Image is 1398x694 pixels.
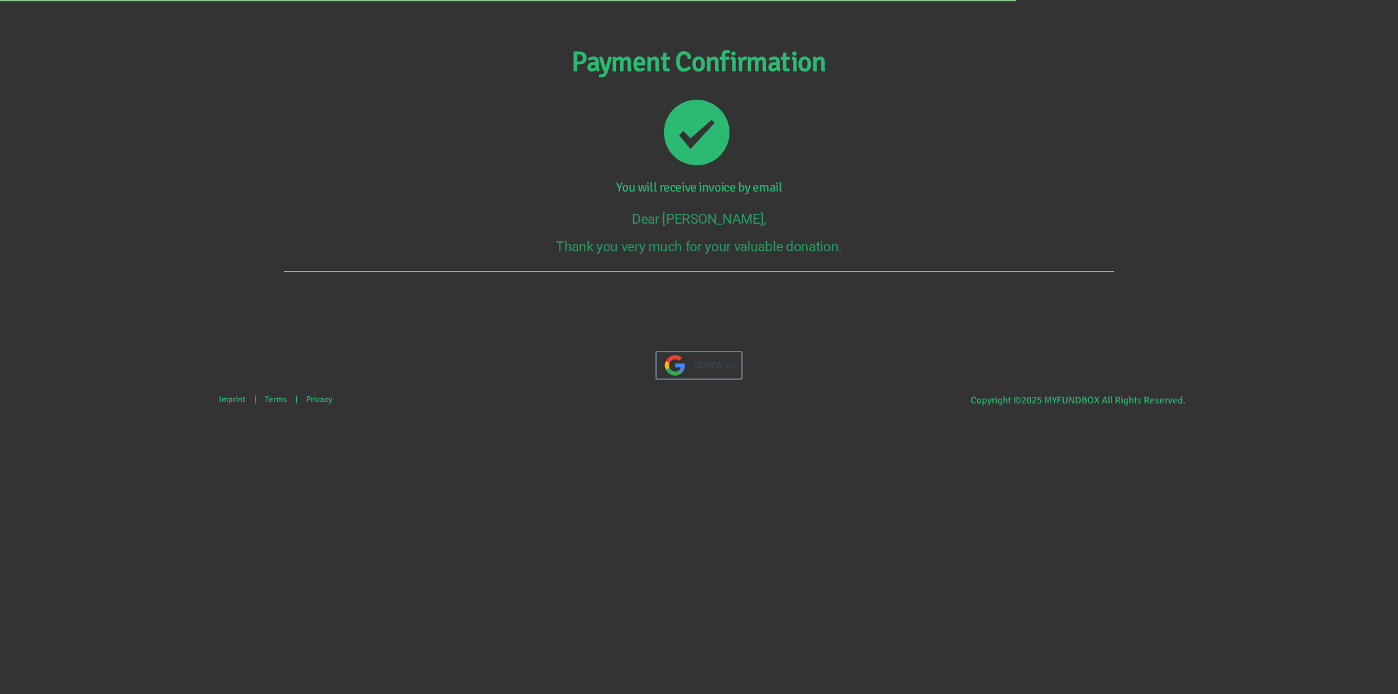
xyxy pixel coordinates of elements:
p: You will receive invoice by email [7,179,1391,195]
p: Dear [PERSON_NAME], [7,209,1391,230]
p: Thank you very much for your valuable donation. [7,236,1391,257]
a: Review Us [655,351,743,380]
span: | [296,394,298,405]
span: Review Us [693,352,736,378]
a: Imprint [212,388,252,411]
a: Privacy [300,388,339,411]
img: google_transparent.png [662,352,688,378]
span: Copyright © 2025 MYFUNDBOX All Rights Reserved. [971,394,1186,406]
span: | [254,394,256,405]
a: Terms [258,388,294,411]
p: Payment Confirmation [7,41,1391,84]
